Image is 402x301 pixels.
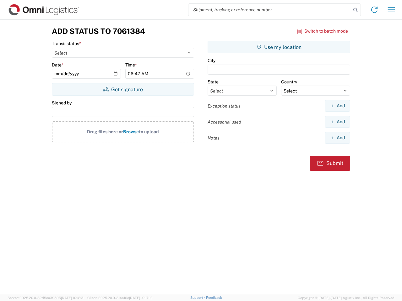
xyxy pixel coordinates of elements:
[123,129,139,134] span: Browse
[297,26,348,36] button: Switch to batch mode
[139,129,159,134] span: to upload
[87,296,153,300] span: Client: 2025.20.0-314a16e
[52,62,63,68] label: Date
[325,132,350,144] button: Add
[206,296,222,299] a: Feedback
[281,79,297,85] label: Country
[325,100,350,112] button: Add
[208,79,219,85] label: State
[87,129,123,134] span: Drag files here or
[190,296,206,299] a: Support
[52,100,72,106] label: Signed by
[125,62,137,68] label: Time
[208,41,350,53] button: Use my location
[298,295,394,301] span: Copyright © [DATE]-[DATE] Agistix Inc., All Rights Reserved
[52,41,81,46] label: Transit status
[188,4,351,16] input: Shipment, tracking or reference number
[52,27,145,36] h3: Add Status to 7061384
[129,296,153,300] span: [DATE] 10:17:12
[61,296,84,300] span: [DATE] 10:18:31
[52,83,194,96] button: Get signature
[310,156,350,171] button: Submit
[208,119,241,125] label: Accessorial used
[208,103,241,109] label: Exception status
[325,116,350,128] button: Add
[208,135,220,141] label: Notes
[208,58,215,63] label: City
[8,296,84,300] span: Server: 2025.20.0-32d5ea39505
